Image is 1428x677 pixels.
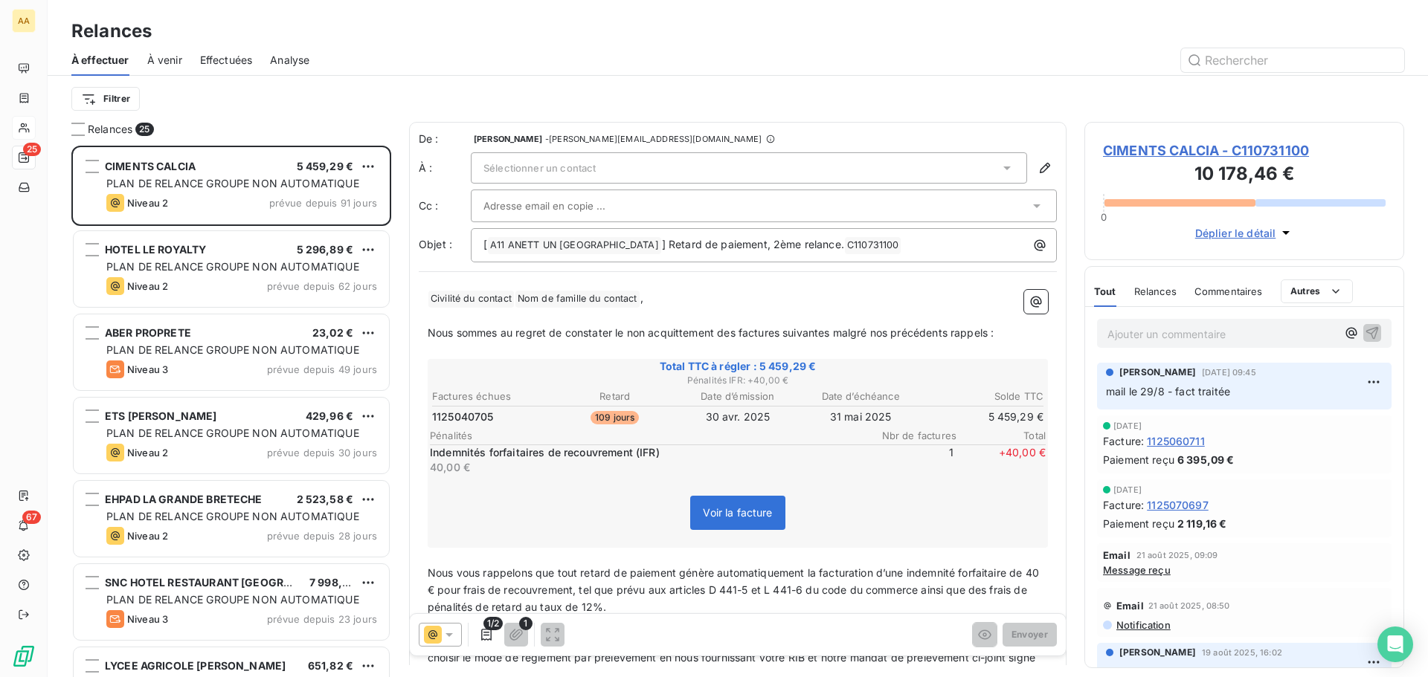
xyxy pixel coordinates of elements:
[105,576,352,589] span: SNC HOTEL RESTAURANT [GEOGRAPHIC_DATA]
[106,427,359,439] span: PLAN DE RELANCE GROUPE NON AUTOMATIQUE
[956,430,1046,441] span: Total
[1103,564,1171,576] span: Message reçu
[22,511,41,524] span: 67
[106,510,359,522] span: PLAN DE RELANCE GROUPE NON AUTOMATIQUE
[1202,368,1256,377] span: [DATE] 09:45
[662,238,844,250] span: ] Retard de paiement, 2ème relance.
[432,409,494,424] span: 1125040705
[845,237,901,254] span: C110731100
[127,613,168,625] span: Niveau 3
[419,161,471,175] label: À :
[800,389,922,404] th: Date d’échéance
[127,197,168,209] span: Niveau 2
[267,613,377,625] span: prévue depuis 23 jours
[127,530,168,542] span: Niveau 2
[483,238,487,250] span: [
[483,617,503,630] span: 1/2
[147,53,182,68] span: À venir
[270,53,309,68] span: Analyse
[1115,619,1171,631] span: Notification
[1103,497,1144,513] span: Facture :
[106,260,359,273] span: PLAN DE RELANCE GROUPE NON AUTOMATIQUE
[297,243,354,256] span: 5 296,89 €
[1103,549,1130,561] span: Email
[923,389,1044,404] th: Solde TTC
[545,135,762,143] span: - [PERSON_NAME][EMAIL_ADDRESS][DOMAIN_NAME]
[1377,626,1413,662] div: Open Intercom Messenger
[483,162,596,174] span: Sélectionner un contact
[864,445,953,475] span: 1
[474,135,542,143] span: [PERSON_NAME]
[308,659,353,672] span: 651,82 €
[200,53,253,68] span: Effectuées
[105,409,217,422] span: ETS [PERSON_NAME]
[1113,485,1142,494] span: [DATE]
[1147,433,1205,449] span: 1125060711
[106,177,359,190] span: PLAN DE RELANCE GROUPE NON AUTOMATIQUE
[309,576,366,589] span: 7 998,62 €
[88,122,132,137] span: Relances
[1181,48,1404,72] input: Rechercher
[105,659,286,672] span: LYCEE AGRICOLE [PERSON_NAME]
[923,409,1044,425] td: 5 459,29 €
[23,143,41,156] span: 25
[703,506,772,519] span: Voir la facture
[12,644,36,668] img: Logo LeanPay
[1281,279,1353,303] button: Autres
[105,326,191,339] span: ABER PROPRETE
[306,409,353,422] span: 429,96 €
[71,53,129,68] span: À effectuer
[106,593,359,606] span: PLAN DE RELANCE GROUPE NON AUTOMATIQUE
[430,374,1046,387] span: Pénalités IFR : + 40,00 €
[1106,385,1230,398] span: mail le 29/8 - fact traitée
[1191,224,1299,242] button: Déplier le détail
[267,447,377,459] span: prévue depuis 30 jours
[1103,140,1386,161] span: CIMENTS CALCIA - C110731100
[428,326,994,339] span: Nous sommes au regret de constater le non acquittement des factures suivantes malgré nos précéden...
[1147,497,1209,513] span: 1125070697
[71,146,391,677] div: grid
[267,530,377,542] span: prévue depuis 28 jours
[1003,623,1057,647] button: Envoyer
[312,326,353,339] span: 23,02 €
[297,493,354,505] span: 2 523,58 €
[554,389,675,404] th: Retard
[431,389,553,404] th: Factures échues
[1195,225,1276,241] span: Déplier le détail
[127,280,168,292] span: Niveau 2
[867,430,956,441] span: Nbr de factures
[105,243,206,256] span: HOTEL LE ROYALTY
[677,389,798,404] th: Date d’émission
[1103,161,1386,190] h3: 10 178,46 €
[269,197,377,209] span: prévue depuis 91 jours
[71,18,152,45] h3: Relances
[483,195,643,217] input: Adresse email en copie ...
[419,198,471,213] label: Cc :
[428,291,514,308] span: Civilité du contact
[1194,285,1263,297] span: Commentaires
[1177,516,1227,531] span: 2 119,16 €
[105,493,263,505] span: EHPAD LA GRANDE BRETECHE
[1113,421,1142,430] span: [DATE]
[677,409,798,425] td: 30 avr. 2025
[106,343,359,356] span: PLAN DE RELANCE GROUPE NON AUTOMATIQUE
[1116,600,1144,612] span: Email
[1103,452,1174,467] span: Paiement reçu
[297,160,354,172] span: 5 459,29 €
[1134,285,1177,297] span: Relances
[267,363,377,375] span: prévue depuis 49 jours
[1119,366,1196,379] span: [PERSON_NAME]
[127,363,168,375] span: Niveau 3
[800,409,922,425] td: 31 mai 2025
[1101,211,1107,223] span: 0
[519,617,533,630] span: 1
[430,359,1046,374] span: Total TTC à régler : 5 459,29 €
[1136,551,1218,560] span: 21 août 2025, 09:09
[1103,433,1144,449] span: Facture :
[267,280,377,292] span: prévue depuis 62 jours
[419,238,452,250] span: Objet :
[430,460,861,475] p: 40,00 €
[1094,285,1116,297] span: Tout
[1148,601,1230,610] span: 21 août 2025, 08:50
[1202,648,1282,657] span: 19 août 2025, 16:02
